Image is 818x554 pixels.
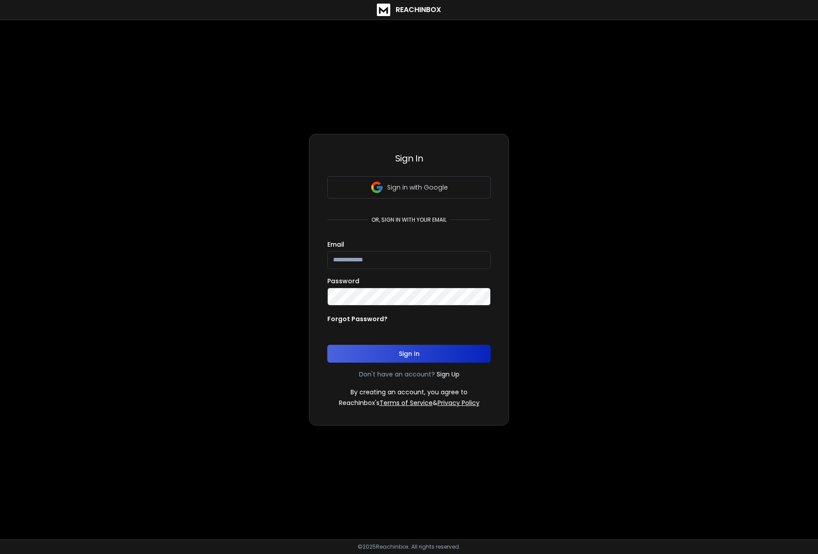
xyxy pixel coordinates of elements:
[327,278,359,284] label: Password
[327,176,491,198] button: Sign in with Google
[327,345,491,363] button: Sign In
[327,241,344,248] label: Email
[327,314,388,323] p: Forgot Password?
[339,398,480,407] p: ReachInbox's &
[387,183,448,192] p: Sign in with Google
[368,216,450,223] p: or, sign in with your email
[380,398,433,407] a: Terms of Service
[437,370,459,379] a: Sign Up
[396,4,441,15] h1: ReachInbox
[358,543,460,550] p: © 2025 Reachinbox. All rights reserved.
[327,152,491,165] h3: Sign In
[377,4,390,16] img: logo
[377,4,441,16] a: ReachInbox
[351,388,467,397] p: By creating an account, you agree to
[438,398,480,407] a: Privacy Policy
[359,370,435,379] p: Don't have an account?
